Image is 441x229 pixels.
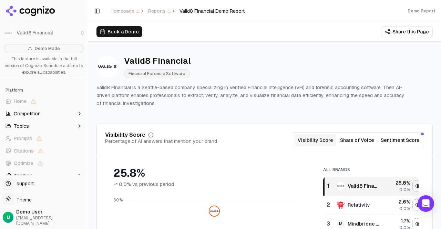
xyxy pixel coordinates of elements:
tspan: 30% [114,198,123,203]
div: Percentage of AI answers that mention your brand [105,138,217,145]
img: valid8 financial [209,206,219,216]
p: This feature is available in the full version of Cognizo. Schedule a demo to explore all capabili... [4,56,84,76]
button: Toolbox [3,170,85,181]
button: Sentiment Score [378,134,422,146]
p: Valid8 Financial is a Seattle-based company specializing in Verified Financial Intelligence (VFI)... [96,84,405,107]
span: Competition [14,110,41,117]
img: valid8 financial [337,182,345,190]
div: Open Intercom Messenger [418,195,434,212]
nav: breadcrumb [111,8,245,14]
div: All Brands [323,167,419,173]
div: 1 [327,182,330,190]
div: Mindbridge Ai [348,220,380,227]
div: Relativity [348,201,370,208]
div: Valid8 Financial [124,55,191,66]
span: Home [14,98,27,105]
button: Competition [3,108,85,119]
div: 2 [327,201,330,209]
button: Share this Page [381,26,433,37]
button: Book a Demo [96,26,142,37]
span: support [14,180,34,187]
button: Topics [3,121,85,132]
span: 0.0% [399,187,410,192]
div: 1.7 % [386,217,410,224]
div: Platform [3,85,85,96]
img: relativity [337,201,345,209]
button: Hide valid8 financial data [412,180,423,191]
div: Visibility Score [105,132,145,138]
span: vs previous period [132,181,174,188]
span: Citations [14,147,34,154]
span: U [7,214,10,221]
span: [EMAIL_ADDRESS][DOMAIN_NAME] [16,215,85,226]
img: Valid8 Financial [96,56,119,78]
span: Optimize [14,160,33,167]
span: Theme [14,197,32,203]
div: Valid8 Financial [348,183,380,189]
span: 0.0% [399,206,410,211]
span: Reports [148,8,171,14]
div: Demo Report [408,8,435,14]
div: 25.8% [113,167,309,179]
span: Valid8 Financial Demo Report [180,8,245,14]
span: 0.0% [119,181,131,188]
span: Financial Forensic Software [124,69,190,78]
button: Visibility Score [295,134,336,146]
span: M [337,220,345,228]
button: Share of Voice [336,134,378,146]
span: Toolbox [14,172,32,179]
span: Demo User [16,208,85,215]
div: 3 [327,220,330,228]
span: Homepage [111,8,140,14]
div: 25.8 % [386,179,410,186]
span: Demo Mode [35,46,60,51]
span: Topics [14,123,29,129]
button: Hide relativity data [412,199,423,210]
tr: 1valid8 financialValid8 Financial25.8%0.0%Hide valid8 financial data [324,177,424,196]
div: 2.6 % [386,198,410,205]
tr: 2relativityRelativity2.6%0.0%Hide relativity data [324,196,424,215]
span: Prompts [14,135,32,142]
